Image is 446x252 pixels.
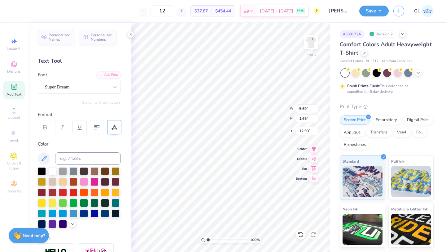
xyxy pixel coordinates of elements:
[7,69,21,74] span: Designs
[296,157,307,161] span: Middle
[260,8,293,14] span: [DATE] - [DATE]
[307,52,316,57] div: Front
[403,115,433,125] div: Digital Print
[38,234,121,241] div: Styles
[340,59,363,64] span: Comfort Colors
[7,46,21,51] span: Image AI
[9,138,19,143] span: Greek
[340,103,434,110] div: Print Type
[412,128,427,137] div: Foil
[340,30,365,38] div: # 508172A
[343,166,383,197] img: Standard
[296,177,307,181] span: Bottom
[391,214,431,245] img: Metallic & Glitter Ink
[422,5,434,17] img: Grace Lang
[347,83,380,88] strong: Fresh Prints Flash:
[382,59,413,64] span: Minimum Order: 24 +
[414,7,420,15] span: GL
[372,115,401,125] div: Embroidery
[391,166,431,197] img: Puff Ink
[23,233,45,239] strong: Need help?
[297,9,304,13] span: FREE
[8,115,20,120] span: Upload
[347,83,423,94] div: This color can be expedited for 5 day delivery.
[7,189,21,194] span: Decorate
[150,5,174,16] input: – –
[55,152,121,165] input: e.g. 7428 c
[38,111,121,118] div: Format
[343,214,383,245] img: Neon Ink
[340,41,432,56] span: Comfort Colors Adult Heavyweight T-Shirt
[340,115,370,125] div: Screen Print
[366,59,379,64] span: # C1717
[296,167,307,171] span: Top
[366,128,391,137] div: Transfers
[96,71,121,79] div: Add Font
[38,71,47,79] label: Font
[296,147,307,151] span: Center
[343,158,359,164] span: Standard
[305,36,317,48] img: Front
[324,5,355,17] input: Untitled Design
[7,92,21,97] span: Add Text
[91,33,113,42] span: Personalized Numbers
[49,33,71,42] span: Personalized Names
[82,100,121,105] button: Switch to Greek Letters
[3,161,25,171] span: Clipart & logos
[359,6,389,16] button: Save
[195,8,208,14] span: $37.87
[391,206,428,212] span: Metallic & Glitter Ink
[340,128,365,137] div: Applique
[38,141,121,148] div: Color
[393,128,410,137] div: Vinyl
[250,237,260,243] span: 100 %
[368,30,396,38] div: Revision 2
[391,158,404,164] span: Puff Ink
[38,57,121,65] div: Text Tool
[340,140,370,150] div: Rhinestones
[414,5,434,17] a: GL
[215,8,231,14] span: $454.44
[343,206,358,212] span: Neon Ink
